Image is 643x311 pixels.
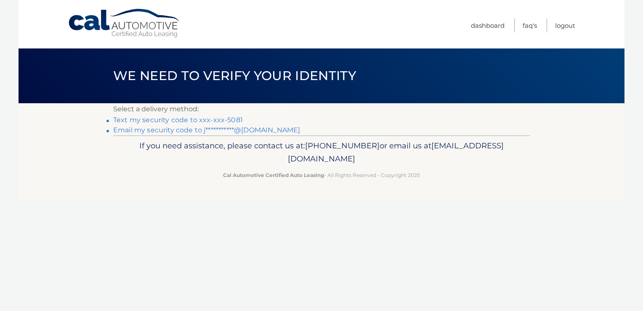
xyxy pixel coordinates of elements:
[68,8,181,38] a: Cal Automotive
[113,116,243,124] a: Text my security code to xxx-xxx-5081
[119,139,524,166] p: If you need assistance, please contact us at: or email us at
[305,141,380,150] span: [PHONE_NUMBER]
[119,171,524,180] p: - All Rights Reserved - Copyright 2025
[471,19,505,32] a: Dashboard
[113,68,356,83] span: We need to verify your identity
[223,172,324,178] strong: Cal Automotive Certified Auto Leasing
[523,19,537,32] a: FAQ's
[113,103,530,115] p: Select a delivery method:
[555,19,575,32] a: Logout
